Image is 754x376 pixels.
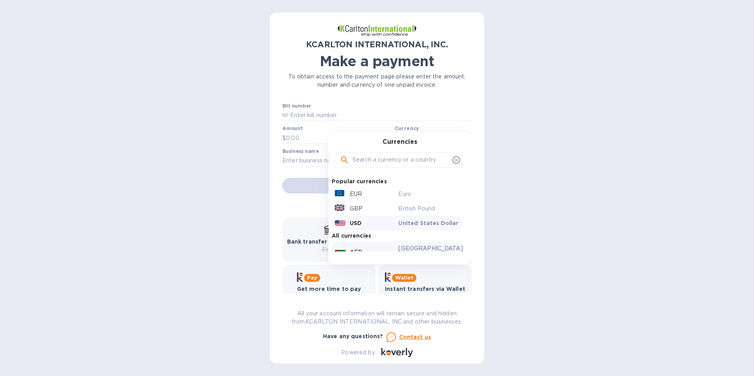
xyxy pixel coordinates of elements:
input: Search a currency or a country [353,154,449,166]
h1: Make a payment [282,53,472,69]
p: Up to 12 weeks [297,293,361,302]
p: AED [350,248,362,257]
p: USD [350,219,362,227]
b: Instant transfers via Wallet [385,286,465,292]
p: Free [385,293,465,302]
label: Amount [282,127,302,131]
p: Powered by [341,348,375,357]
b: Wallet [395,275,413,281]
p: [GEOGRAPHIC_DATA] Dirham [398,244,459,261]
p: British Pound [398,205,459,213]
b: Currency [395,125,419,131]
input: 0.00 [286,132,392,144]
b: Bank transfer (for US banks) [287,238,371,245]
p: EUR [350,190,362,198]
p: To obtain access to the payment page please enter the amount, number and currency of one unpaid i... [282,73,472,89]
p: All currencies [332,230,371,241]
h3: Currencies [383,138,417,146]
input: Enter bill number [289,110,472,121]
b: Have any questions? [323,333,383,339]
img: AED [335,250,346,255]
b: Pay [307,275,317,281]
p: GBP [350,205,362,213]
p: Free [287,246,371,254]
input: Enter business name [282,155,472,167]
p: № [282,111,289,119]
b: KCARLTON INTERNATIONAL, INC. [306,39,448,49]
p: Popular currencies [332,176,387,187]
p: Euro [398,190,459,198]
p: $ [282,134,286,142]
b: Get more time to pay [297,286,361,292]
p: All your account information will remain secure and hidden from KCARLTON INTERNATIONAL, INC. and ... [282,309,472,326]
label: Business name [282,149,319,154]
u: Contact us [399,334,431,340]
p: United States Dollar [398,219,459,227]
img: USD [335,220,345,226]
label: Bill number [282,104,311,108]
